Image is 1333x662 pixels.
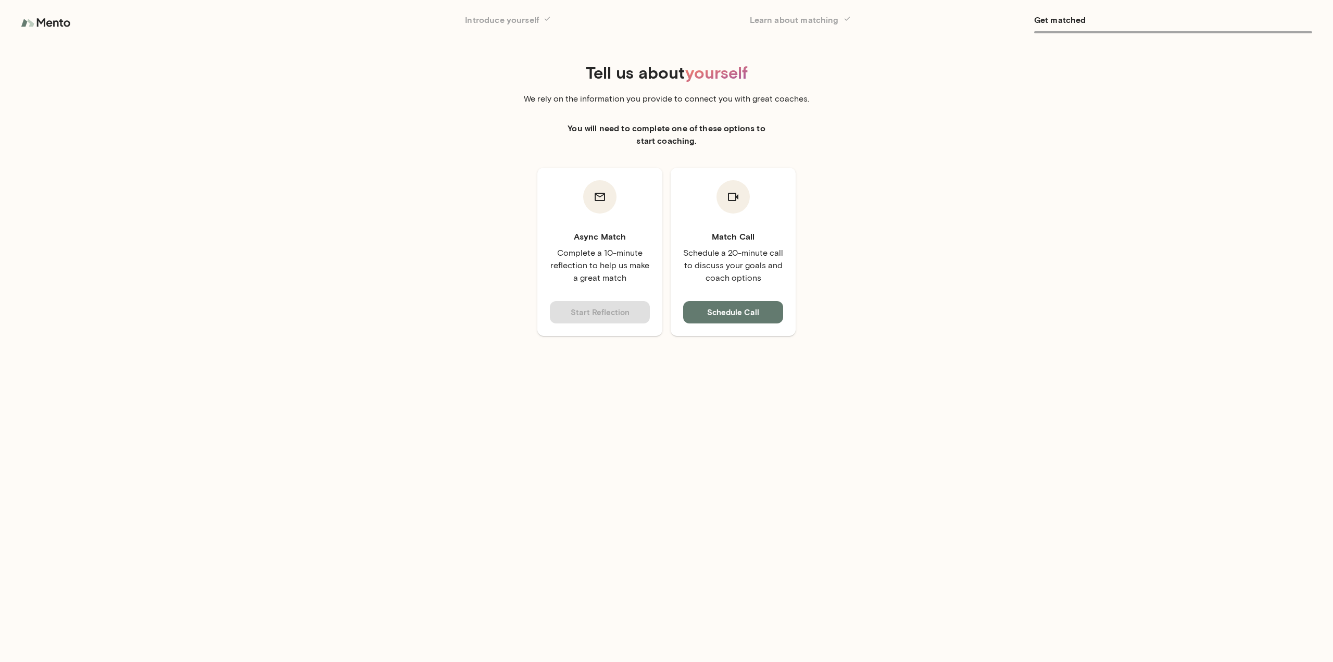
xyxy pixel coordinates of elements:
[465,13,743,27] h6: Introduce yourself
[683,247,783,284] p: Schedule a 20-minute call to discuss your goals and coach options
[683,230,783,243] h6: Match Call
[685,62,748,82] span: yourself
[21,13,73,33] img: logo
[683,301,783,323] button: Schedule Call
[275,63,1058,82] h4: Tell us about
[550,230,650,243] h6: Async Match
[550,247,650,284] p: Complete a 10-minute reflection to help us make a great match
[750,13,1028,27] h6: Learn about matching
[562,122,771,147] h6: You will need to complete one of these options to start coaching.
[1034,13,1312,27] h6: Get matched
[521,93,812,105] p: We rely on the information you provide to connect you with great coaches.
